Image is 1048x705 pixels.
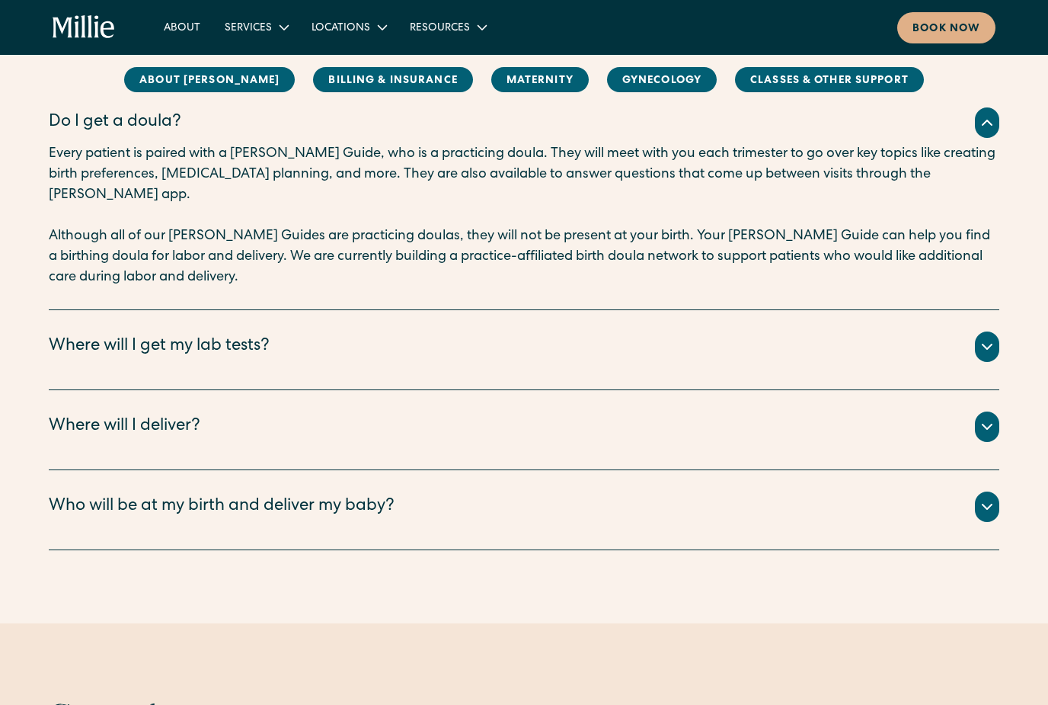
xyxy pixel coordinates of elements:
[124,67,295,92] a: About [PERSON_NAME]
[313,67,472,92] a: Billing & Insurance
[53,15,115,40] a: home
[735,67,924,92] a: Classes & Other Support
[607,67,717,92] a: Gynecology
[212,14,299,40] div: Services
[299,14,398,40] div: Locations
[912,21,980,37] div: Book now
[49,111,181,136] div: Do I get a doula?
[410,21,470,37] div: Resources
[398,14,497,40] div: Resources
[49,335,270,360] div: Where will I get my lab tests?
[152,14,212,40] a: About
[49,226,999,288] p: Although all of our [PERSON_NAME] Guides are practicing doulas, they will not be present at your ...
[491,67,589,92] a: MAternity
[49,206,999,226] p: ‍
[49,144,999,206] p: Every patient is paired with a [PERSON_NAME] Guide, who is a practicing doula. They will meet wit...
[897,12,995,43] a: Book now
[49,495,395,520] div: Who will be at my birth and deliver my baby?
[312,21,370,37] div: Locations
[225,21,272,37] div: Services
[49,415,200,440] div: Where will I deliver?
